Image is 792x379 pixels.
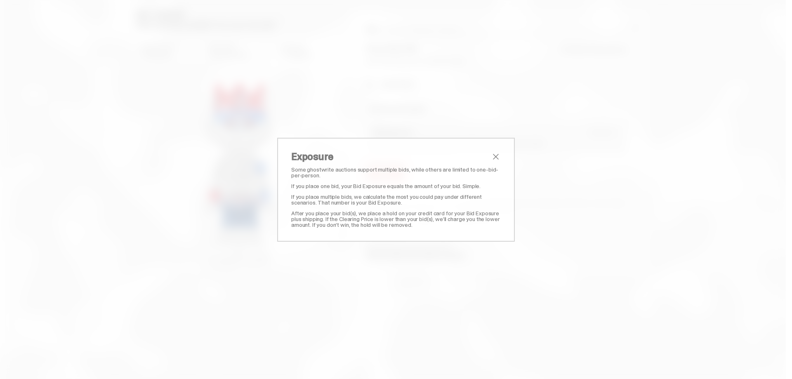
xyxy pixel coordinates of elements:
[291,183,501,189] p: If you place one bid, your Bid Exposure equals the amount of your bid. Simple.
[291,152,491,162] h2: Exposure
[291,167,501,178] p: Some ghostwrite auctions support multiple bids, while others are limited to one-bid-per-person.
[291,210,501,228] p: After you place your bid(s), we place a hold on your credit card for your Bid Exposure plus shipp...
[491,152,501,162] button: close
[291,194,501,205] p: If you place multiple bids, we calculate the most you could pay under different scenarios. That n...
